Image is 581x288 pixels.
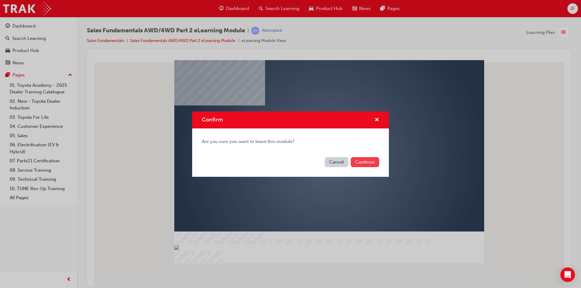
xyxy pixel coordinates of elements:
button: cross-icon [375,116,379,124]
span: Confirm [202,116,223,123]
div: Progress, Slide 1 of 12 [83,185,392,190]
span: cross-icon [375,118,379,123]
button: Continue [351,157,379,167]
div: Confirm [192,112,389,177]
div: Open Intercom Messenger [560,267,575,282]
button: Cancel [325,157,348,167]
img: Thumb.png [83,185,392,190]
div: Are you sure you want to leave this module? [192,128,389,155]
